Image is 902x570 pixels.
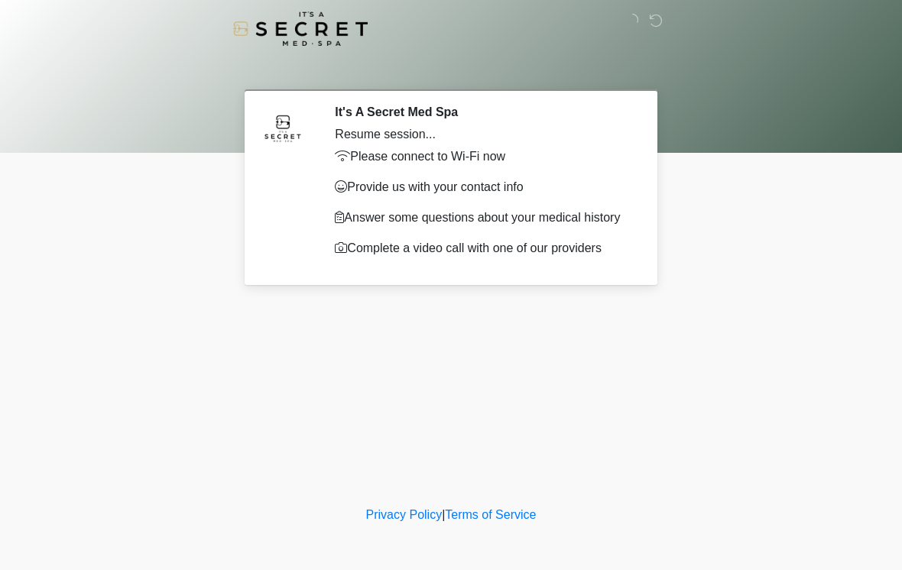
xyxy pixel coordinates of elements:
a: Terms of Service [445,508,536,521]
p: Provide us with your contact info [335,178,631,196]
p: Answer some questions about your medical history [335,209,631,227]
p: Please connect to Wi-Fi now [335,147,631,166]
a: Privacy Policy [366,508,443,521]
a: | [442,508,445,521]
img: Agent Avatar [260,105,306,151]
p: Complete a video call with one of our providers [335,239,631,257]
div: Resume session... [335,125,631,144]
h2: It's A Secret Med Spa [335,105,631,119]
h1: ‎ ‎ [237,55,665,83]
img: It's A Secret Med Spa Logo [233,11,368,46]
